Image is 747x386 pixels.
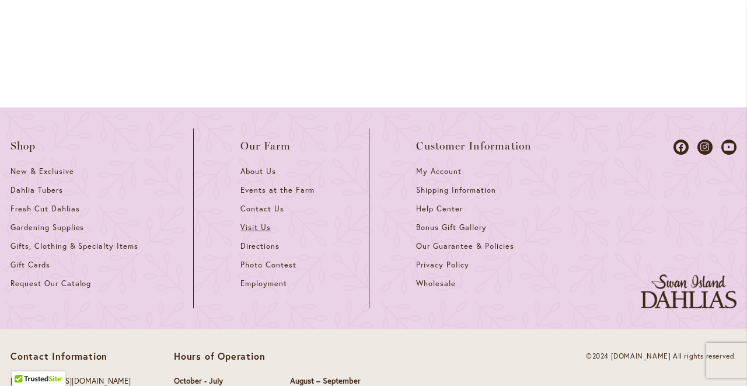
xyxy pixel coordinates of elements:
span: Privacy Policy [416,260,469,270]
span: Events at the Farm [240,185,314,195]
p: Hours of Operation [174,350,375,362]
span: ©2024 [DOMAIN_NAME] All rights reserved. [586,352,736,360]
iframe: Launch Accessibility Center [9,345,41,377]
p: Contact Information [11,350,142,362]
a: Dahlias on Youtube [721,140,736,155]
span: Request Our Catalog [11,279,91,288]
a: [EMAIL_ADDRESS][DOMAIN_NAME] [11,376,131,386]
span: Customer Information [416,140,532,152]
span: Dahlia Tubers [11,185,63,195]
span: Contact Us [240,204,284,214]
span: About Us [240,166,276,176]
span: New & Exclusive [11,166,74,176]
a: Dahlias on Facebook [673,140,689,155]
span: Visit Us [240,222,271,232]
span: Help Center [416,204,463,214]
span: My Account [416,166,462,176]
span: Directions [240,241,280,251]
span: Gardening Supplies [11,222,84,232]
span: Employment [240,279,287,288]
span: Our Guarantee & Policies [416,241,514,251]
span: Our Farm [240,140,291,152]
span: Gift Cards [11,260,50,270]
span: Fresh Cut Dahlias [11,204,80,214]
span: Shipping Information [416,185,495,195]
a: Dahlias on Instagram [697,140,713,155]
span: Photo Contest [240,260,296,270]
span: Gifts, Clothing & Specialty Items [11,241,138,251]
span: Bonus Gift Gallery [416,222,486,232]
span: Shop [11,140,36,152]
span: Wholesale [416,279,456,288]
